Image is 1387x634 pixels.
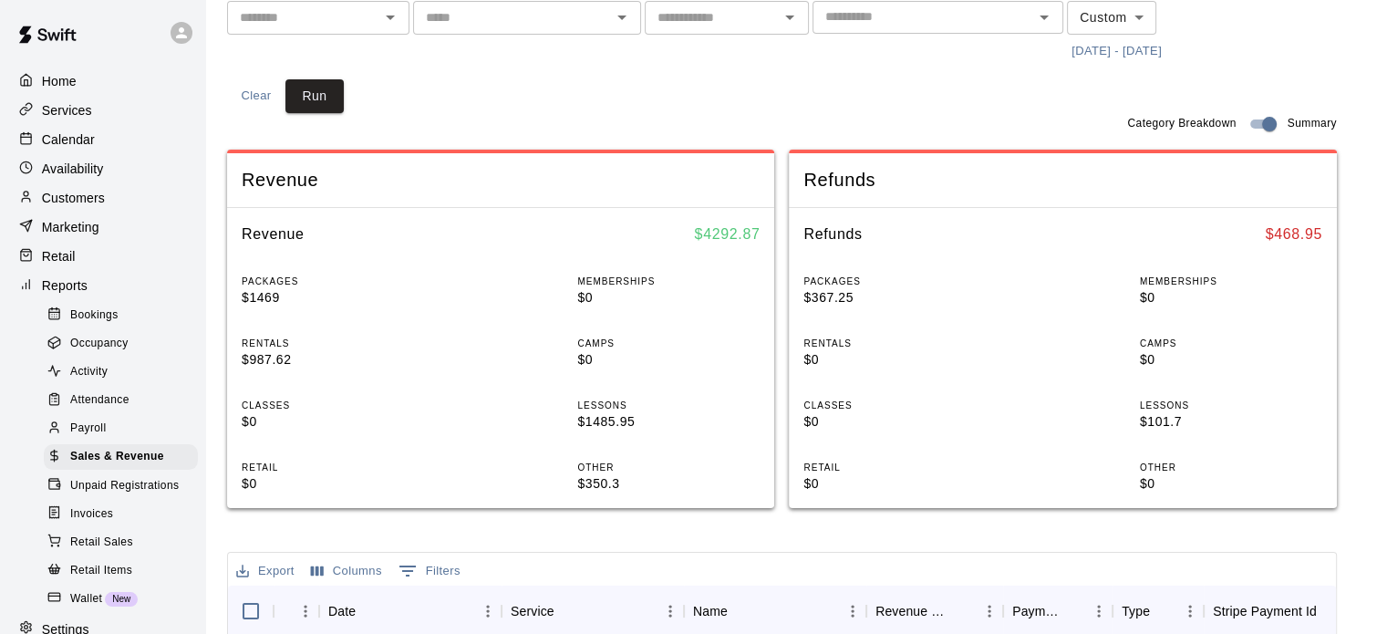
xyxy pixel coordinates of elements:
[803,337,986,350] p: RENTALS
[44,301,205,329] a: Bookings
[803,168,1321,192] span: Refunds
[44,473,198,499] div: Unpaid Registrations
[15,97,191,124] a: Services
[70,562,132,580] span: Retail Items
[554,598,580,624] button: Sort
[227,79,285,113] button: Clear
[42,160,104,178] p: Availability
[44,415,205,443] a: Payroll
[1060,598,1085,624] button: Sort
[15,68,191,95] a: Home
[1265,223,1321,246] h6: $ 468.95
[232,557,299,586] button: Export
[70,307,119,325] span: Bookings
[242,350,424,369] p: $987.62
[44,528,205,556] a: Retail Sales
[378,5,403,30] button: Open
[44,303,198,328] div: Bookings
[1140,399,1322,412] p: LESSONS
[44,416,198,442] div: Payroll
[1067,37,1166,66] button: [DATE] - [DATE]
[44,472,205,500] a: Unpaid Registrations
[1031,5,1057,30] button: Open
[15,243,191,270] div: Retail
[242,461,424,474] p: RETAIL
[70,335,129,353] span: Occupancy
[1140,412,1322,431] p: $101.7
[70,590,102,608] span: Wallet
[657,598,684,625] button: Menu
[292,598,319,625] button: Menu
[42,72,77,90] p: Home
[44,585,205,613] a: WalletNew
[42,247,76,265] p: Retail
[242,288,424,307] p: $1469
[15,272,191,299] a: Reports
[1140,337,1322,350] p: CAMPS
[803,474,986,494] p: $0
[15,213,191,241] a: Marketing
[70,477,179,495] span: Unpaid Registrations
[44,502,198,527] div: Invoices
[577,412,760,431] p: $1485.95
[70,363,108,381] span: Activity
[70,391,129,410] span: Attendance
[70,448,164,466] span: Sales & Revenue
[577,275,760,288] p: MEMBERSHIPS
[15,184,191,212] div: Customers
[242,474,424,494] p: $0
[44,530,198,556] div: Retail Sales
[356,598,381,624] button: Sort
[42,218,99,236] p: Marketing
[44,556,205,585] a: Retail Items
[105,594,138,604] span: New
[803,461,986,474] p: RETAIL
[42,130,95,149] p: Calendar
[285,79,344,113] button: Run
[577,350,760,369] p: $0
[44,500,205,528] a: Invoices
[44,359,198,385] div: Activity
[242,399,424,412] p: CLASSES
[577,399,760,412] p: LESSONS
[1150,598,1175,624] button: Sort
[306,557,387,586] button: Select columns
[242,337,424,350] p: RENTALS
[1176,598,1204,625] button: Menu
[976,598,1003,625] button: Menu
[70,505,113,524] span: Invoices
[695,223,761,246] h6: $ 4292.87
[1140,288,1322,307] p: $0
[42,101,92,120] p: Services
[728,598,753,624] button: Sort
[777,5,802,30] button: Open
[242,223,305,246] h6: Revenue
[1140,461,1322,474] p: OTHER
[44,329,205,358] a: Occupancy
[1127,115,1236,133] span: Category Breakdown
[70,420,106,438] span: Payroll
[950,598,976,624] button: Sort
[577,337,760,350] p: CAMPS
[44,587,198,612] div: WalletNew
[839,598,866,625] button: Menu
[1140,275,1322,288] p: MEMBERSHIPS
[242,412,424,431] p: $0
[242,168,760,192] span: Revenue
[474,598,502,625] button: Menu
[44,444,198,470] div: Sales & Revenue
[577,474,760,494] p: $350.3
[15,126,191,153] a: Calendar
[44,388,198,413] div: Attendance
[1067,1,1156,35] div: Custom
[44,443,205,472] a: Sales & Revenue
[44,387,205,415] a: Attendance
[44,558,198,584] div: Retail Items
[609,5,635,30] button: Open
[42,276,88,295] p: Reports
[1085,598,1113,625] button: Menu
[803,275,986,288] p: PACKAGES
